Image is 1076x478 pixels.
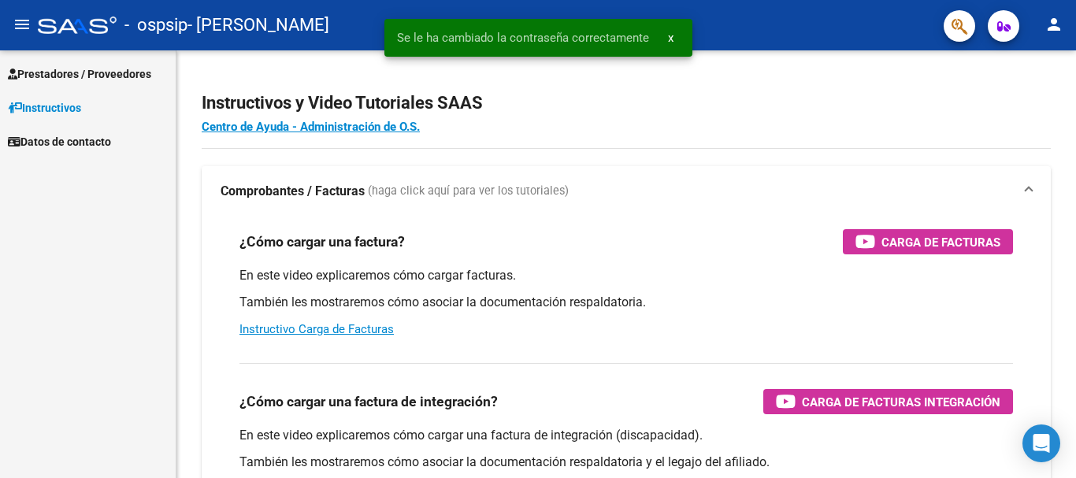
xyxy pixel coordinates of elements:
strong: Comprobantes / Facturas [221,183,365,200]
button: Carga de Facturas [843,229,1013,254]
a: Centro de Ayuda - Administración de O.S. [202,120,420,134]
h3: ¿Cómo cargar una factura de integración? [239,391,498,413]
a: Instructivo Carga de Facturas [239,322,394,336]
p: También les mostraremos cómo asociar la documentación respaldatoria. [239,294,1013,311]
span: x [668,31,673,45]
h2: Instructivos y Video Tutoriales SAAS [202,88,1051,118]
p: En este video explicaremos cómo cargar facturas. [239,267,1013,284]
div: Open Intercom Messenger [1022,424,1060,462]
span: Instructivos [8,99,81,117]
span: Datos de contacto [8,133,111,150]
h3: ¿Cómo cargar una factura? [239,231,405,253]
button: Carga de Facturas Integración [763,389,1013,414]
p: También les mostraremos cómo asociar la documentación respaldatoria y el legajo del afiliado. [239,454,1013,471]
span: - [PERSON_NAME] [187,8,329,43]
span: Carga de Facturas Integración [802,392,1000,412]
p: En este video explicaremos cómo cargar una factura de integración (discapacidad). [239,427,1013,444]
mat-expansion-panel-header: Comprobantes / Facturas (haga click aquí para ver los tutoriales) [202,166,1051,217]
span: Se le ha cambiado la contraseña correctamente [397,30,649,46]
button: x [655,24,686,52]
mat-icon: menu [13,15,32,34]
span: Prestadores / Proveedores [8,65,151,83]
span: (haga click aquí para ver los tutoriales) [368,183,569,200]
mat-icon: person [1044,15,1063,34]
span: - ospsip [124,8,187,43]
span: Carga de Facturas [881,232,1000,252]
